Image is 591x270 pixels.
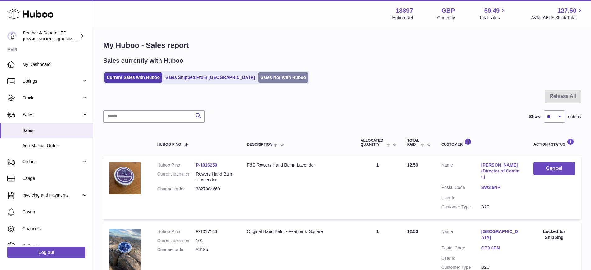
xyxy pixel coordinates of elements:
a: P-1016259 [196,162,217,167]
dd: P-1017143 [196,229,234,235]
span: Total paid [407,139,419,147]
span: 12.50 [407,162,418,167]
span: Cases [22,209,88,215]
span: Listings [22,78,82,84]
h2: Sales currently with Huboo [103,57,183,65]
span: Settings [22,243,88,249]
dt: Name [441,162,481,181]
a: 59.49 Total sales [479,7,507,21]
span: [EMAIL_ADDRESS][DOMAIN_NAME] [23,36,91,41]
span: Sales [22,112,82,118]
dt: Channel order [157,247,196,253]
dt: Huboo P no [157,229,196,235]
h1: My Huboo - Sales report [103,40,581,50]
div: Locked for Shipping [533,229,575,240]
td: 1 [354,156,401,219]
a: Sales Not With Huboo [258,72,308,83]
span: Sales [22,128,88,134]
img: feathernsquare@gmail.com [7,31,17,41]
dt: Current identifier [157,171,196,183]
span: Channels [22,226,88,232]
div: Huboo Ref [392,15,413,21]
span: Usage [22,176,88,181]
dt: Huboo P no [157,162,196,168]
a: CB3 0BN [481,245,521,251]
dd: 101 [196,238,234,244]
div: Original Hand Balm - Feather & Square [247,229,348,235]
a: [PERSON_NAME] (Director of Comms) [481,162,521,180]
span: My Dashboard [22,62,88,67]
div: Customer [441,138,521,147]
span: Huboo P no [157,143,181,147]
span: Total sales [479,15,507,21]
dt: User Id [441,255,481,261]
span: 59.49 [484,7,500,15]
span: Invoicing and Payments [22,192,82,198]
div: Action / Status [533,138,575,147]
strong: 13897 [396,7,413,15]
dt: Current identifier [157,238,196,244]
div: F&S Rowers Hand Balm- Lavender [247,162,348,168]
span: Add Manual Order [22,143,88,149]
dd: B2C [481,204,521,210]
div: Currency [437,15,455,21]
span: entries [568,114,581,120]
dd: #3125 [196,247,234,253]
dt: Postal Code [441,185,481,192]
span: 127.50 [557,7,576,15]
dd: Rowers Hand Balm- Lavender [196,171,234,183]
a: Log out [7,247,85,258]
dt: Channel order [157,186,196,192]
a: Sales Shipped From [GEOGRAPHIC_DATA] [163,72,257,83]
dt: User Id [441,195,481,201]
dt: Customer Type [441,204,481,210]
a: Current Sales with Huboo [104,72,162,83]
dt: Postal Code [441,245,481,253]
span: ALLOCATED Quantity [361,139,385,147]
dd: 3827984669 [196,186,234,192]
span: Description [247,143,272,147]
img: il_fullxfull.5886853711_7eth.jpg [109,162,141,194]
span: Orders [22,159,82,165]
img: il_fullxfull.5545322717_sv0z.jpg [109,229,141,270]
a: SW3 6NP [481,185,521,190]
dt: Name [441,229,481,242]
strong: GBP [441,7,455,15]
span: AVAILABLE Stock Total [531,15,584,21]
span: 12.50 [407,229,418,234]
a: [GEOGRAPHIC_DATA] [481,229,521,240]
button: Cancel [533,162,575,175]
span: Stock [22,95,82,101]
label: Show [529,114,541,120]
a: 127.50 AVAILABLE Stock Total [531,7,584,21]
div: Feather & Square LTD [23,30,79,42]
